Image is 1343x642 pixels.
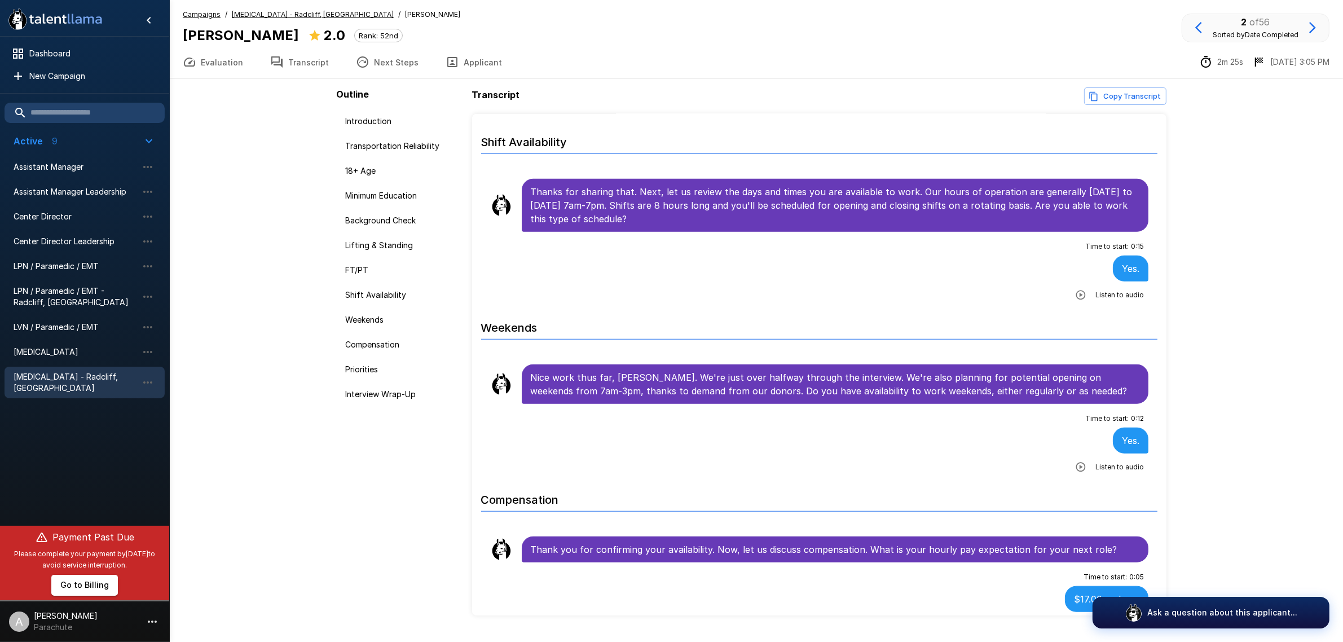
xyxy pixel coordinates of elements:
div: The time between starting and completing the interview [1199,55,1243,69]
span: Time to start : [1085,241,1129,252]
div: 18+ Age [337,161,468,181]
div: Compensation [337,335,468,355]
span: Introduction [346,116,459,127]
p: Yes. [1122,262,1139,275]
span: Listen to audio [1095,289,1144,301]
div: Weekends [337,310,468,330]
span: 0 : 15 [1131,241,1144,252]
div: Introduction [337,111,468,131]
img: llama_clean.png [490,194,513,217]
span: [PERSON_NAME] [405,9,460,20]
b: Transcript [472,89,520,100]
img: logo_glasses@2x.png [1125,604,1143,622]
span: Priorities [346,364,459,375]
span: 0 : 12 [1131,413,1144,424]
button: Evaluation [169,46,257,78]
p: $17.00 an hour [1074,592,1139,606]
p: Thank you for confirming your availability. Now, let us discuss compensation. What is your hourly... [531,543,1140,556]
u: Campaigns [183,10,221,19]
div: Transportation Reliability [337,136,468,156]
p: Yes. [1122,434,1139,447]
div: Background Check [337,210,468,231]
span: 18+ Age [346,165,459,177]
span: Weekends [346,314,459,326]
span: Time to start : [1084,571,1127,583]
div: Interview Wrap-Up [337,384,468,404]
button: Ask a question about this applicant... [1093,597,1329,628]
span: Compensation [346,339,459,350]
p: Ask a question about this applicant... [1147,607,1297,618]
span: Interview Wrap-Up [346,389,459,400]
button: Transcript [257,46,342,78]
div: Minimum Education [337,186,468,206]
h6: Weekends [481,310,1158,340]
p: [DATE] 3:05 PM [1270,56,1329,68]
span: FT/PT [346,265,459,276]
span: Time to start : [1085,413,1129,424]
b: Outline [337,89,369,100]
button: Copy transcript [1084,87,1166,105]
span: Lifting & Standing [346,240,459,251]
div: Shift Availability [337,285,468,305]
p: 2m 25s [1217,56,1243,68]
b: 2.0 [324,27,345,43]
span: Rank: 52nd [355,31,402,40]
b: 2 [1241,16,1247,28]
h6: Compensation [481,482,1158,512]
div: FT/PT [337,260,468,280]
span: of 56 [1250,16,1270,28]
div: Priorities [337,359,468,380]
span: Listen to audio [1095,461,1144,473]
span: / [398,9,400,20]
button: Applicant [432,46,516,78]
div: Lifting & Standing [337,235,468,256]
button: Next Steps [342,46,432,78]
p: Nice work thus far, [PERSON_NAME]. We're just over halfway through the interview. We're also plan... [531,371,1140,398]
img: llama_clean.png [490,538,513,561]
span: / [225,9,227,20]
b: [PERSON_NAME] [183,27,299,43]
h6: Shift Availability [481,124,1158,154]
span: Minimum Education [346,190,459,201]
span: Transportation Reliability [346,140,459,152]
span: 0 : 05 [1129,571,1144,583]
span: Sorted by Date Completed [1213,30,1298,39]
img: llama_clean.png [490,373,513,395]
span: Background Check [346,215,459,226]
div: The date and time when the interview was completed [1252,55,1329,69]
span: Shift Availability [346,289,459,301]
p: Thanks for sharing that. Next, let us review the days and times you are available to work. Our ho... [531,185,1140,226]
u: [MEDICAL_DATA] - Radcliff, [GEOGRAPHIC_DATA] [232,10,394,19]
